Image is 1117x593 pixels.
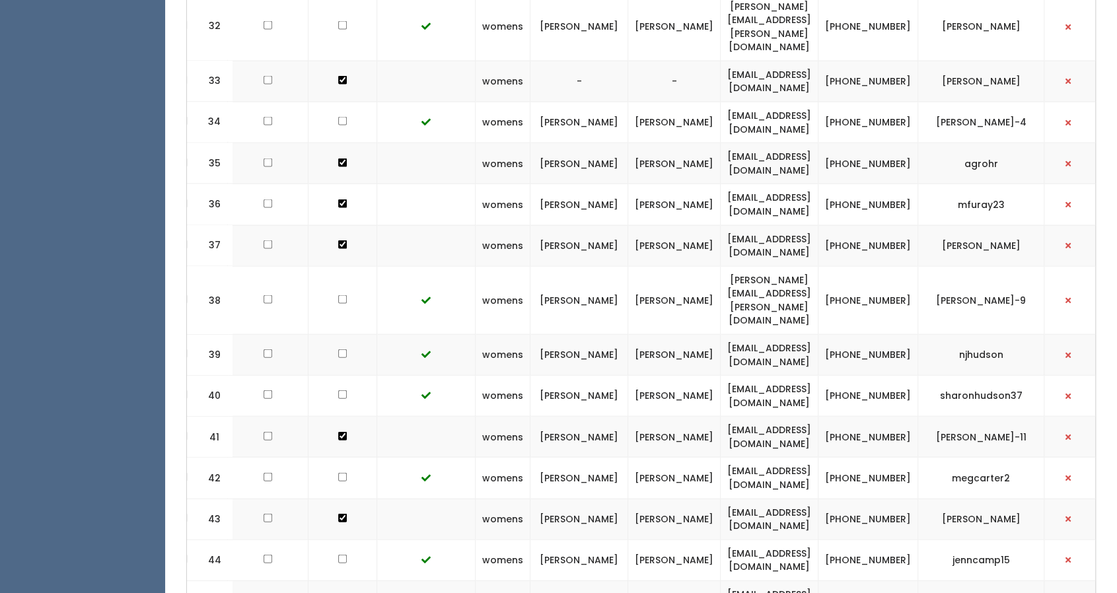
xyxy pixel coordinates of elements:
td: 33 [187,61,233,102]
td: [EMAIL_ADDRESS][DOMAIN_NAME] [721,458,818,499]
td: [EMAIL_ADDRESS][DOMAIN_NAME] [721,143,818,184]
td: [PERSON_NAME] [628,499,721,540]
td: [PERSON_NAME] [628,184,721,225]
td: [PHONE_NUMBER] [818,102,918,143]
td: womens [476,335,530,376]
td: [PHONE_NUMBER] [818,335,918,376]
td: [PERSON_NAME][EMAIL_ADDRESS][PERSON_NAME][DOMAIN_NAME] [721,266,818,334]
td: [EMAIL_ADDRESS][DOMAIN_NAME] [721,102,818,143]
td: womens [476,143,530,184]
td: [PHONE_NUMBER] [818,540,918,580]
td: 39 [187,335,233,376]
td: mfuray23 [918,184,1044,225]
td: [PERSON_NAME] [530,417,628,458]
td: womens [476,184,530,225]
td: megcarter2 [918,458,1044,499]
td: - [530,61,628,102]
td: [PERSON_NAME] [530,376,628,417]
td: jenncamp15 [918,540,1044,580]
td: [EMAIL_ADDRESS][DOMAIN_NAME] [721,61,818,102]
td: 44 [187,540,233,580]
td: womens [476,499,530,540]
td: 36 [187,184,233,225]
td: [PHONE_NUMBER] [818,266,918,334]
td: [EMAIL_ADDRESS][DOMAIN_NAME] [721,335,818,376]
td: womens [476,61,530,102]
td: [EMAIL_ADDRESS][DOMAIN_NAME] [721,184,818,225]
td: [PERSON_NAME] [530,102,628,143]
td: [PERSON_NAME]-9 [918,266,1044,334]
td: [PHONE_NUMBER] [818,417,918,458]
td: [PERSON_NAME] [628,376,721,417]
td: [PHONE_NUMBER] [818,143,918,184]
td: [PERSON_NAME] [628,143,721,184]
td: [PERSON_NAME] [628,458,721,499]
td: [PERSON_NAME] [628,102,721,143]
td: - [628,61,721,102]
td: [PERSON_NAME] [918,499,1044,540]
td: womens [476,102,530,143]
td: [PHONE_NUMBER] [818,458,918,499]
td: [PHONE_NUMBER] [818,184,918,225]
td: womens [476,417,530,458]
td: [PERSON_NAME] [530,499,628,540]
td: [PHONE_NUMBER] [818,61,918,102]
td: [PERSON_NAME] [530,458,628,499]
td: [EMAIL_ADDRESS][DOMAIN_NAME] [721,540,818,580]
td: [PHONE_NUMBER] [818,376,918,417]
td: [PERSON_NAME] [628,266,721,334]
td: [EMAIL_ADDRESS][DOMAIN_NAME] [721,417,818,458]
td: [PERSON_NAME] [628,540,721,580]
td: [EMAIL_ADDRESS][DOMAIN_NAME] [721,225,818,266]
td: [PERSON_NAME] [530,335,628,376]
td: [PERSON_NAME]-11 [918,417,1044,458]
td: [PERSON_NAME] [530,540,628,580]
td: womens [476,458,530,499]
td: [PERSON_NAME] [918,61,1044,102]
td: 37 [187,225,233,266]
td: 42 [187,458,233,499]
td: [PERSON_NAME] [918,225,1044,266]
td: womens [476,540,530,580]
td: 43 [187,499,233,540]
td: womens [476,266,530,334]
td: 38 [187,266,233,334]
td: sharonhudson37 [918,376,1044,417]
td: womens [476,225,530,266]
td: njhudson [918,335,1044,376]
td: 35 [187,143,233,184]
td: 40 [187,376,233,417]
td: [PERSON_NAME]-4 [918,102,1044,143]
td: [PERSON_NAME] [530,184,628,225]
td: womens [476,376,530,417]
td: [EMAIL_ADDRESS][DOMAIN_NAME] [721,376,818,417]
td: [PERSON_NAME] [628,225,721,266]
td: [PERSON_NAME] [530,225,628,266]
td: [PERSON_NAME] [628,417,721,458]
td: agrohr [918,143,1044,184]
td: [EMAIL_ADDRESS][DOMAIN_NAME] [721,499,818,540]
td: [PERSON_NAME] [628,335,721,376]
td: [PERSON_NAME] [530,266,628,334]
td: [PERSON_NAME] [530,143,628,184]
td: [PHONE_NUMBER] [818,499,918,540]
td: 34 [187,102,233,143]
td: 41 [187,417,233,458]
td: [PHONE_NUMBER] [818,225,918,266]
